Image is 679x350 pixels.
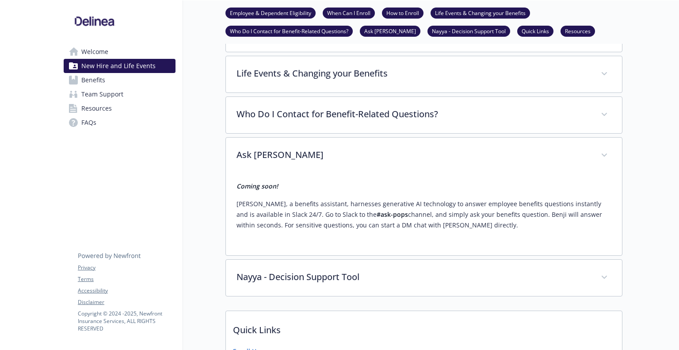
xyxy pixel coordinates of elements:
a: Benefits [64,73,175,87]
div: Ask [PERSON_NAME] [226,174,622,255]
span: Resources [81,101,112,115]
p: Ask [PERSON_NAME] [237,148,590,162]
a: Employee & Dependent Eligibility [225,8,316,17]
a: Nayya - Decision Support Tool [427,27,510,35]
a: When Can I Enroll [323,8,375,17]
div: Nayya - Decision Support Tool [226,260,622,296]
a: Life Events & Changing your Benefits [431,8,530,17]
span: Welcome [81,45,108,59]
span: FAQs [81,115,96,130]
a: Who Do I Contact for Benefit-Related Questions? [225,27,353,35]
a: New Hire and Life Events [64,59,175,73]
a: Resources [64,101,175,115]
a: Team Support [64,87,175,101]
a: Privacy [78,264,175,272]
a: Disclaimer [78,298,175,306]
strong: #ask-pops [377,210,408,219]
p: Nayya - Decision Support Tool [237,270,590,284]
div: Ask [PERSON_NAME] [226,138,622,174]
p: Who Do I Contact for Benefit-Related Questions? [237,108,590,121]
a: FAQs [64,115,175,130]
div: Life Events & Changing your Benefits [226,56,622,92]
p: [PERSON_NAME], a benefits assistant, harnesses generative AI technology to answer employee benefi... [237,199,611,231]
a: Welcome [64,45,175,59]
span: Team Support [81,87,123,101]
a: How to Enroll [382,8,423,17]
span: Benefits [81,73,105,87]
span: New Hire and Life Events [81,59,156,73]
p: Life Events & Changing your Benefits [237,67,590,80]
a: Ask [PERSON_NAME] [360,27,420,35]
a: Quick Links [517,27,553,35]
p: Copyright © 2024 - 2025 , Newfront Insurance Services, ALL RIGHTS RESERVED [78,310,175,332]
p: Quick Links [226,311,622,344]
div: Who Do I Contact for Benefit-Related Questions? [226,97,622,133]
strong: Coming soon! [237,182,278,190]
a: Resources [561,27,595,35]
a: Terms [78,275,175,283]
a: Accessibility [78,287,175,295]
